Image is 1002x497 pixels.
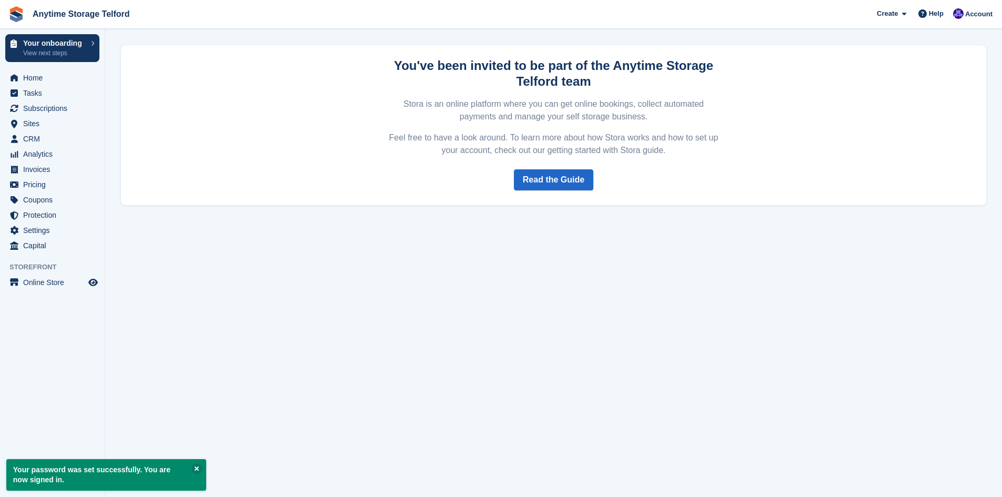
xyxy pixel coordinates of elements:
span: Sites [23,116,86,131]
span: Analytics [23,147,86,161]
a: menu [5,192,99,207]
a: Preview store [87,276,99,289]
strong: You've been invited to be part of the Anytime Storage Telford team [394,58,713,88]
a: menu [5,131,99,146]
a: menu [5,86,99,100]
span: Protection [23,208,86,222]
span: Home [23,70,86,85]
span: Invoices [23,162,86,177]
span: Storefront [9,262,105,272]
span: Create [877,8,898,19]
a: menu [5,70,99,85]
span: CRM [23,131,86,146]
span: Subscriptions [23,101,86,116]
img: stora-icon-8386f47178a22dfd0bd8f6a31ec36ba5ce8667c1dd55bd0f319d3a0aa187defe.svg [8,6,24,22]
p: Stora is an online platform where you can get online bookings, collect automated payments and man... [388,98,720,123]
a: menu [5,275,99,290]
a: menu [5,116,99,131]
a: Your onboarding View next steps [5,34,99,62]
p: View next steps [23,48,86,58]
a: menu [5,208,99,222]
p: Feel free to have a look around. To learn more about how Stora works and how to set up your accou... [388,131,720,157]
a: Read the Guide [514,169,593,190]
span: Tasks [23,86,86,100]
p: Your password was set successfully. You are now signed in. [6,459,206,491]
span: Pricing [23,177,86,192]
a: Anytime Storage Telford [28,5,134,23]
span: Account [965,9,993,19]
p: Your onboarding [23,39,86,47]
a: menu [5,101,99,116]
span: Coupons [23,192,86,207]
img: Chloe AMS [953,8,964,19]
a: menu [5,223,99,238]
a: menu [5,238,99,253]
span: Settings [23,223,86,238]
span: Help [929,8,944,19]
a: menu [5,162,99,177]
a: menu [5,177,99,192]
span: Capital [23,238,86,253]
a: menu [5,147,99,161]
span: Online Store [23,275,86,290]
